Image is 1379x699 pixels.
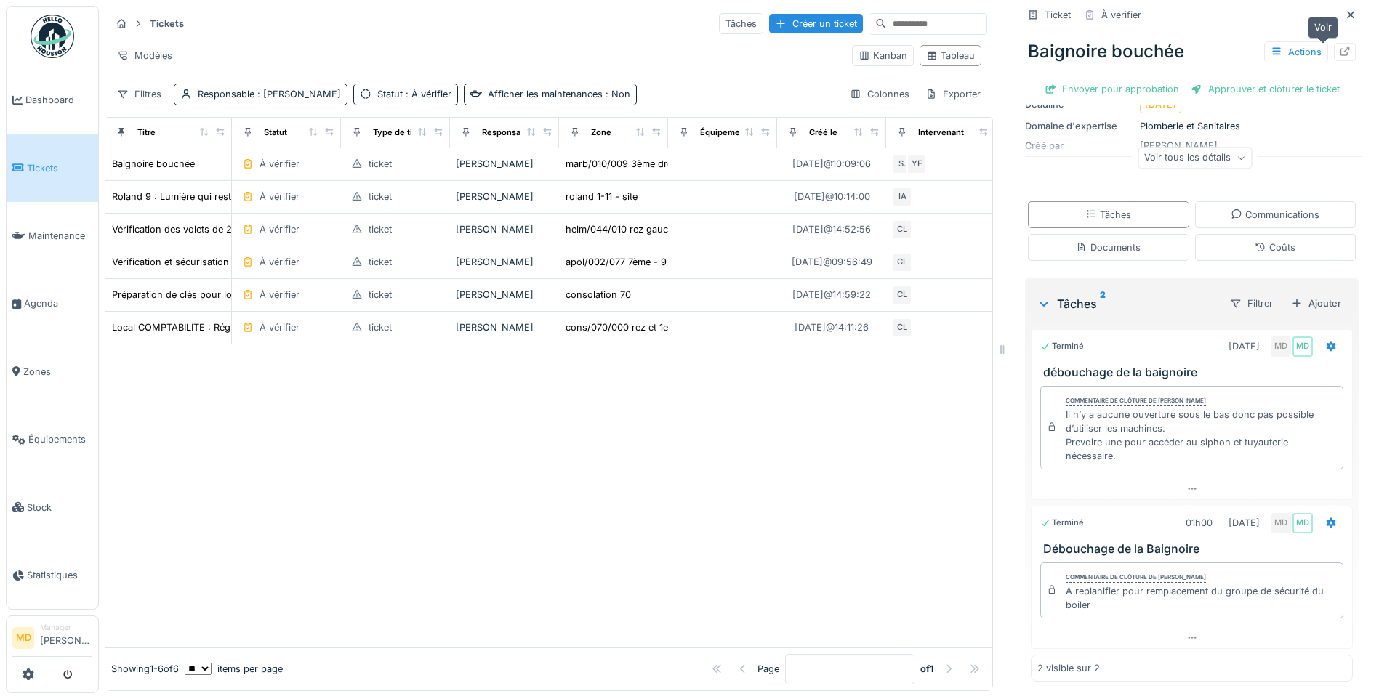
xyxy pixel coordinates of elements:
div: Colonnes [843,84,916,105]
div: helm/044/010 rez gauche [566,222,679,236]
div: Roland 9 : Lumière qui reste allumée dans le local des nettoyeurs [112,190,400,203]
div: Terminé [1040,340,1084,352]
div: Créer un ticket [769,14,863,33]
div: À vérifier [260,222,299,236]
h3: débouchage de la baignoire [1043,365,1346,379]
div: Équipement [700,126,748,139]
div: Documents [1076,241,1141,254]
div: S. [892,154,912,174]
div: Vérification des volets de 2 bureaux [112,222,271,236]
div: CL [892,285,912,305]
div: Intervenant [918,126,964,139]
div: ticket [369,157,392,171]
div: roland 1-11 - site [566,190,638,203]
a: Dashboard [7,66,98,134]
div: Coûts [1255,241,1295,254]
div: Plomberie et Sanitaires [1025,119,1359,133]
div: Filtres [110,84,168,105]
div: Tâches [1037,295,1218,312]
div: [DATE] @ 14:59:22 [792,288,871,302]
div: Commentaire de clôture de [PERSON_NAME] [1066,573,1206,583]
div: Ajouter [1285,294,1347,313]
a: Agenda [7,270,98,337]
li: [PERSON_NAME] [40,622,92,653]
div: Titre [137,126,156,139]
div: ticket [369,288,392,302]
div: Communications [1231,208,1319,222]
span: : [PERSON_NAME] [254,89,341,100]
div: 01h00 [1186,516,1213,530]
div: MD [1292,336,1313,357]
div: Kanban [859,49,907,62]
div: Exporter [919,84,987,105]
div: ticket [369,255,392,269]
div: consolation 70 [566,288,631,302]
div: [DATE] @ 14:11:26 [795,320,869,334]
div: Vérification et sécurisation : Paroi de séparation du balcon est tombée [112,255,422,269]
div: À vérifier [260,255,299,269]
div: [PERSON_NAME] [456,157,553,171]
div: [DATE] @ 10:09:06 [792,157,871,171]
div: Statut [264,126,287,139]
span: Dashboard [25,93,92,107]
div: A replanifier pour remplacement du groupe de sécurité du boiler [1066,584,1337,612]
div: Responsable [482,126,533,139]
div: Statut [377,87,451,101]
div: À vérifier [1101,8,1141,22]
a: Équipements [7,405,98,473]
div: marb/010/009 3ème droit [566,157,678,171]
div: Afficher les maintenances [488,87,630,101]
div: [DATE] [1229,516,1260,530]
span: Zones [23,365,92,379]
img: Badge_color-CXgf-gQk.svg [31,15,74,58]
a: Statistiques [7,541,98,609]
div: Préparation de clés pour local communautaire VDB (mail [PERSON_NAME]) [112,288,446,302]
div: MD [1271,513,1291,533]
div: Page [757,662,779,676]
div: À vérifier [260,190,299,203]
div: apol/002/077 7ème - 9 [566,255,667,269]
a: Zones [7,338,98,405]
h3: Débouchage de la Baignoire [1043,542,1346,556]
div: Voir [1308,17,1338,38]
div: Modèles [110,45,179,66]
div: Manager [40,622,92,633]
strong: Tickets [144,17,190,31]
span: : À vérifier [403,89,451,100]
sup: 2 [1100,295,1106,312]
div: Approuver et clôturer le ticket [1185,79,1346,99]
div: IA [892,187,912,207]
div: Domaine d'expertise [1025,119,1134,133]
div: Commentaire de clôture de [PERSON_NAME] [1066,396,1206,406]
div: Showing 1 - 6 of 6 [111,662,179,676]
div: [PERSON_NAME] [456,320,553,334]
div: À vérifier [260,320,299,334]
div: ticket [369,320,392,334]
div: Responsable [198,87,341,101]
a: MD Manager[PERSON_NAME] [12,622,92,657]
span: Statistiques [27,568,92,582]
div: Filtrer [1223,293,1279,314]
span: Maintenance [28,229,92,243]
div: Tâches [1085,208,1131,222]
div: [DATE] @ 09:56:49 [792,255,872,269]
span: Équipements [28,432,92,446]
div: MD [1292,513,1313,533]
div: Tableau [926,49,975,62]
div: 2 visible sur 2 [1037,661,1100,675]
div: items per page [185,662,283,676]
div: YE [906,154,927,174]
div: À vérifier [260,157,299,171]
div: Voir tous les détails [1138,148,1252,169]
span: Tickets [27,161,92,175]
div: ticket [369,222,392,236]
div: CL [892,219,912,240]
div: CL [892,318,912,338]
div: Actions [1264,41,1328,62]
a: Maintenance [7,202,98,270]
span: Agenda [24,296,92,310]
a: Tickets [7,134,98,201]
div: Baignoire bouchée [1022,33,1362,70]
div: [PERSON_NAME] [456,190,553,203]
div: Envoyer pour approbation [1039,79,1185,99]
